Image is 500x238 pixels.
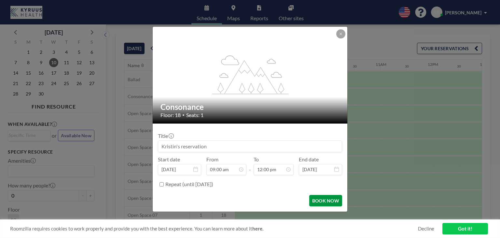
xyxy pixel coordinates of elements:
span: Floor: 18 [160,112,181,118]
span: Seats: 1 [186,112,203,118]
a: Decline [418,226,434,232]
label: Start date [158,156,180,163]
span: • [182,112,185,117]
label: From [206,156,218,163]
h2: Consonance [160,102,340,112]
span: Roomzilla requires cookies to work properly and provide you with the best experience. You can lea... [10,226,418,232]
label: Repeat (until [DATE]) [165,181,213,187]
label: Title [158,133,173,139]
button: BOOK NOW [309,195,342,206]
label: End date [299,156,319,163]
a: here. [252,226,263,231]
span: - [249,158,251,173]
input: Kristin's reservation [158,141,342,152]
label: To [254,156,259,163]
a: Got it! [442,223,488,234]
g: flex-grow: 1.2; [212,55,289,94]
